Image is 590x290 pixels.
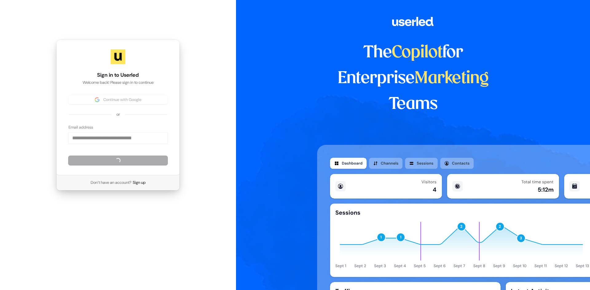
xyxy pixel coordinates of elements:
[69,80,167,85] p: Welcome back! Please sign in to continue
[317,40,509,117] h1: The for Enterprise Teams
[91,180,132,185] span: Don’t have an account?
[392,45,442,61] span: Copilot
[116,112,120,117] p: or
[69,72,167,79] h1: Sign in to Userled
[415,71,489,87] span: Marketing
[111,49,125,64] img: Userled
[133,180,146,185] a: Sign up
